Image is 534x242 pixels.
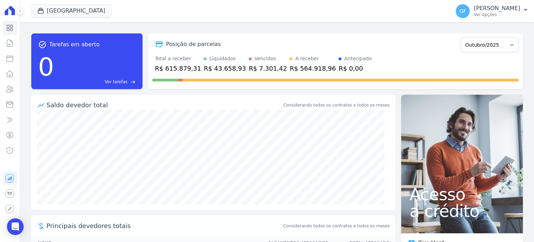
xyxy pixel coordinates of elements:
div: R$ 615.879,31 [155,64,201,73]
div: R$ 43.658,93 [204,64,246,73]
div: Total a receber [155,55,201,62]
div: Saldo devedor total [47,100,282,110]
span: task_alt [38,40,47,49]
div: Posição de parcelas [166,40,221,48]
div: R$ 7.301,42 [249,64,287,73]
span: GF [460,9,466,14]
div: Open Intercom Messenger [7,218,24,235]
a: Ver tarefas east [57,79,135,85]
div: 0 [38,49,54,85]
div: Antecipado [344,55,372,62]
div: Considerando todos os contratos e todos os meses [283,102,390,108]
span: Acesso [410,186,515,203]
button: [GEOGRAPHIC_DATA] [31,4,111,17]
div: Vencidos [254,55,276,62]
div: R$ 564.918,96 [290,64,336,73]
p: Ver opções [474,12,520,17]
p: [PERSON_NAME] [474,5,520,12]
span: east [130,79,136,85]
span: Principais devedores totais [47,221,282,231]
div: Liquidados [209,55,236,62]
span: Tarefas em aberto [49,40,100,49]
span: Considerando todos os contratos e todos os meses [283,223,390,229]
div: A receber [295,55,319,62]
span: Ver tarefas [105,79,127,85]
span: a crédito [410,203,515,219]
button: GF [PERSON_NAME] Ver opções [450,1,534,21]
div: R$ 0,00 [339,64,372,73]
